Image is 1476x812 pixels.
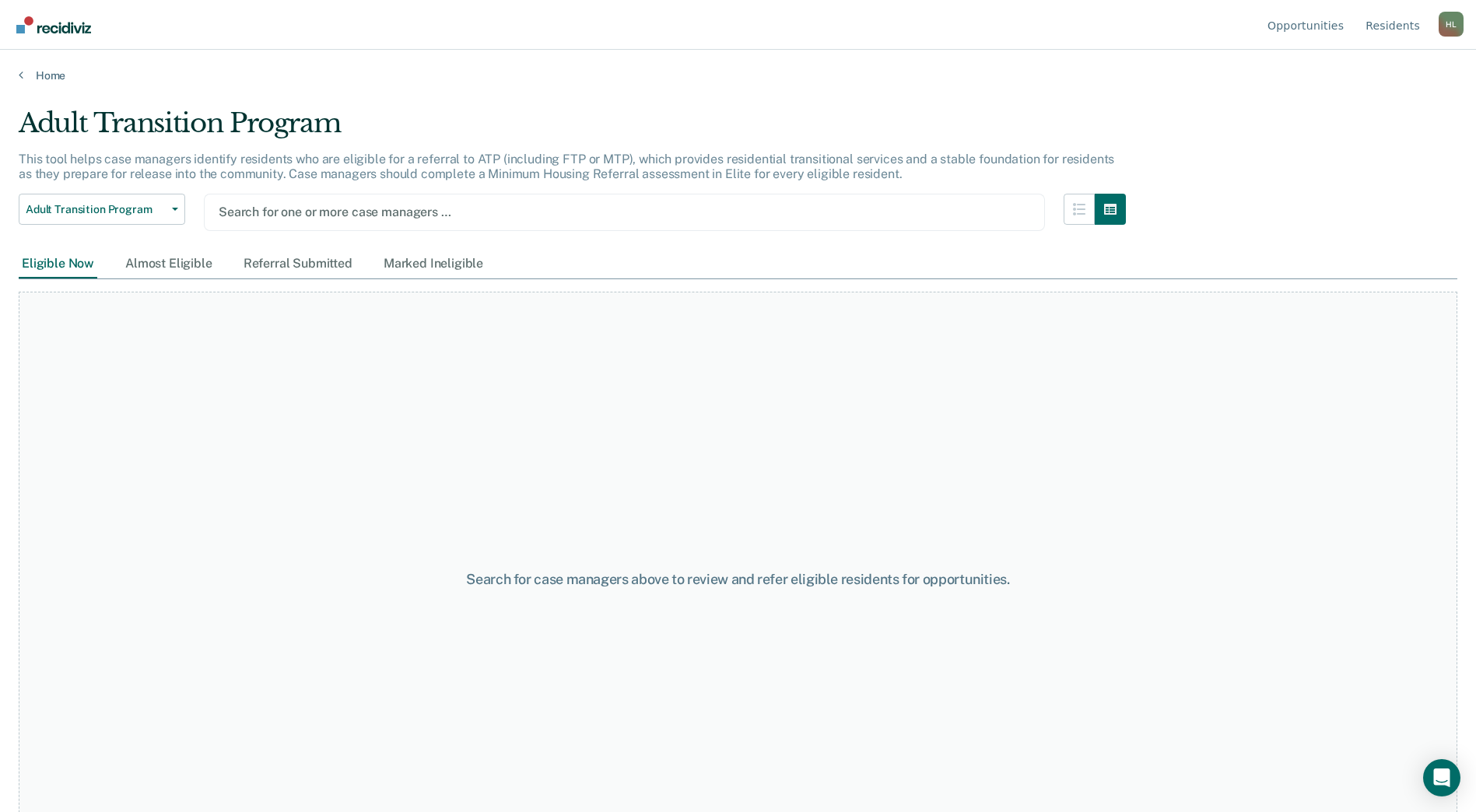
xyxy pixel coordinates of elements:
div: H L [1439,12,1464,37]
div: Eligible Now [19,250,97,278]
div: Open Intercom Messenger [1423,759,1460,796]
div: Marked Ineligible [380,250,486,278]
a: Home [19,68,1457,82]
span: Adult Transition Program [26,203,166,216]
div: Almost Eligible [122,250,216,278]
button: Adult Transition Program [19,194,185,225]
div: Adult Transition Program [19,107,1126,152]
img: Recidiviz [16,16,91,33]
div: Search for case managers above to review and refer eligible residents for opportunities. [379,571,1098,588]
div: Referral Submitted [240,250,356,278]
p: This tool helps case managers identify residents who are eligible for a referral to ATP (includin... [19,152,1114,181]
button: Profile dropdown button [1439,12,1464,37]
